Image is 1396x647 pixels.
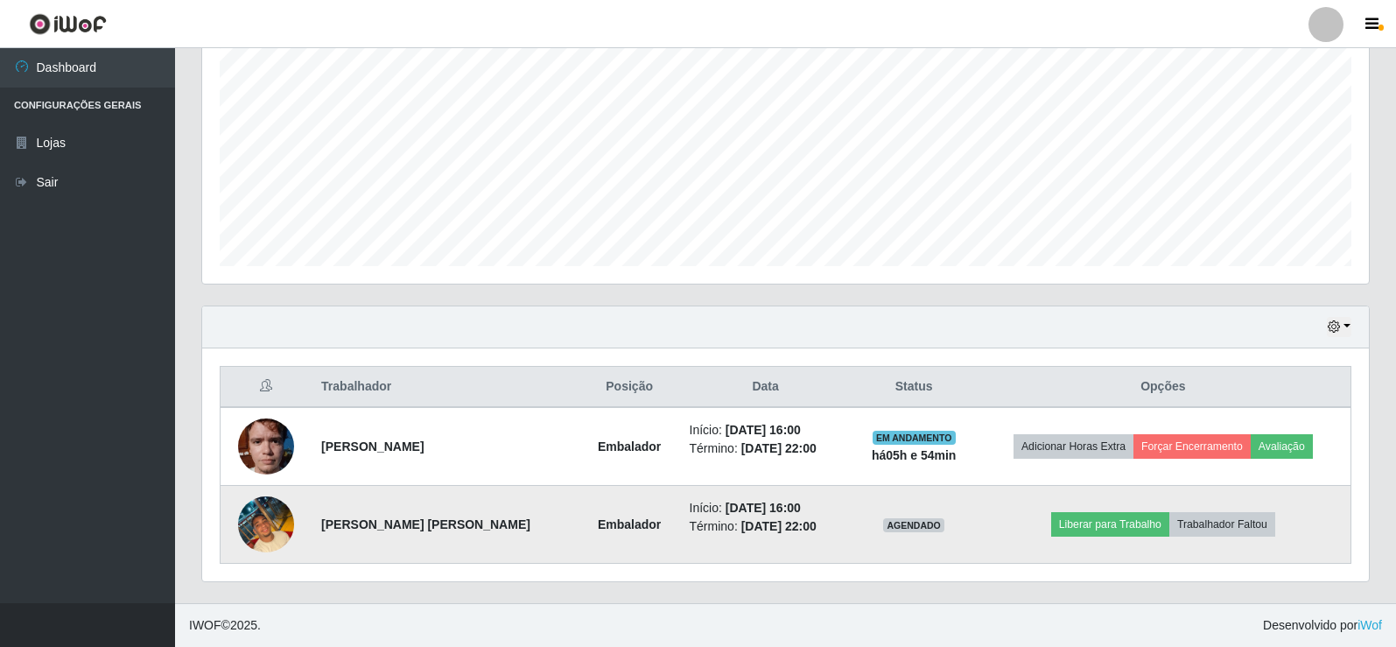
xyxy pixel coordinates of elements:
[690,440,842,458] li: Término:
[852,367,976,408] th: Status
[679,367,852,408] th: Data
[598,440,661,454] strong: Embalador
[873,431,956,445] span: EM ANDAMENTO
[238,409,294,483] img: 1754441632912.jpeg
[741,519,817,533] time: [DATE] 22:00
[189,616,261,635] span: © 2025 .
[238,487,294,561] img: 1758571981557.jpeg
[321,517,530,531] strong: [PERSON_NAME] [PERSON_NAME]
[976,367,1351,408] th: Opções
[741,441,817,455] time: [DATE] 22:00
[29,13,107,35] img: CoreUI Logo
[883,518,944,532] span: AGENDADO
[189,618,221,632] span: IWOF
[1169,512,1275,537] button: Trabalhador Faltou
[690,421,842,440] li: Início:
[311,367,580,408] th: Trabalhador
[1133,434,1251,459] button: Forçar Encerramento
[726,501,801,515] time: [DATE] 16:00
[690,499,842,517] li: Início:
[321,440,424,454] strong: [PERSON_NAME]
[1014,434,1133,459] button: Adicionar Horas Extra
[726,423,801,437] time: [DATE] 16:00
[1357,618,1382,632] a: iWof
[872,448,957,462] strong: há 05 h e 54 min
[580,367,679,408] th: Posição
[598,517,661,531] strong: Embalador
[1263,616,1382,635] span: Desenvolvido por
[1251,434,1313,459] button: Avaliação
[1051,512,1169,537] button: Liberar para Trabalho
[690,517,842,536] li: Término:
